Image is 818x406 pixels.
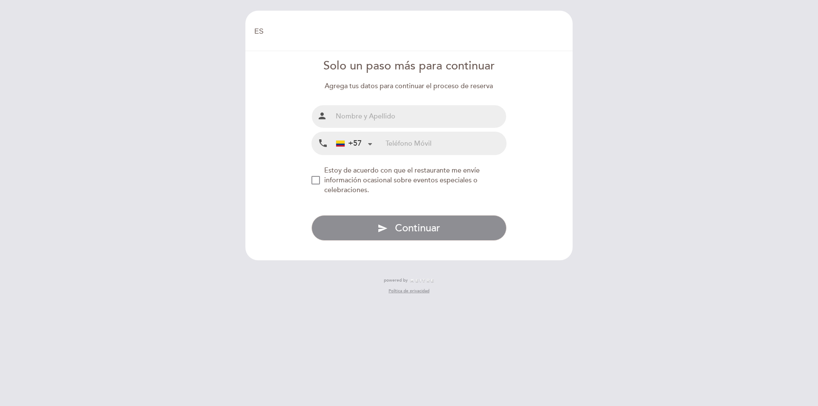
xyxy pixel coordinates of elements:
a: Política de privacidad [389,288,429,294]
span: Continuar [395,222,440,234]
i: person [317,111,327,121]
img: MEITRE [410,279,434,283]
span: Estoy de acuerdo con que el restaurante me envíe información ocasional sobre eventos especiales o... [324,166,480,194]
i: send [377,223,388,233]
button: send Continuar [311,215,507,241]
div: Solo un paso más para continuar [311,58,507,75]
input: Teléfono Móvil [386,132,506,155]
div: Colombia: +57 [333,132,375,154]
div: +57 [336,138,362,149]
i: local_phone [318,138,328,149]
input: Nombre y Apellido [332,105,507,128]
div: Agrega tus datos para continuar el proceso de reserva [311,81,507,91]
a: powered by [384,277,434,283]
span: powered by [384,277,408,283]
md-checkbox: NEW_MODAL_AGREE_RESTAURANT_SEND_OCCASIONAL_INFO [311,166,507,195]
